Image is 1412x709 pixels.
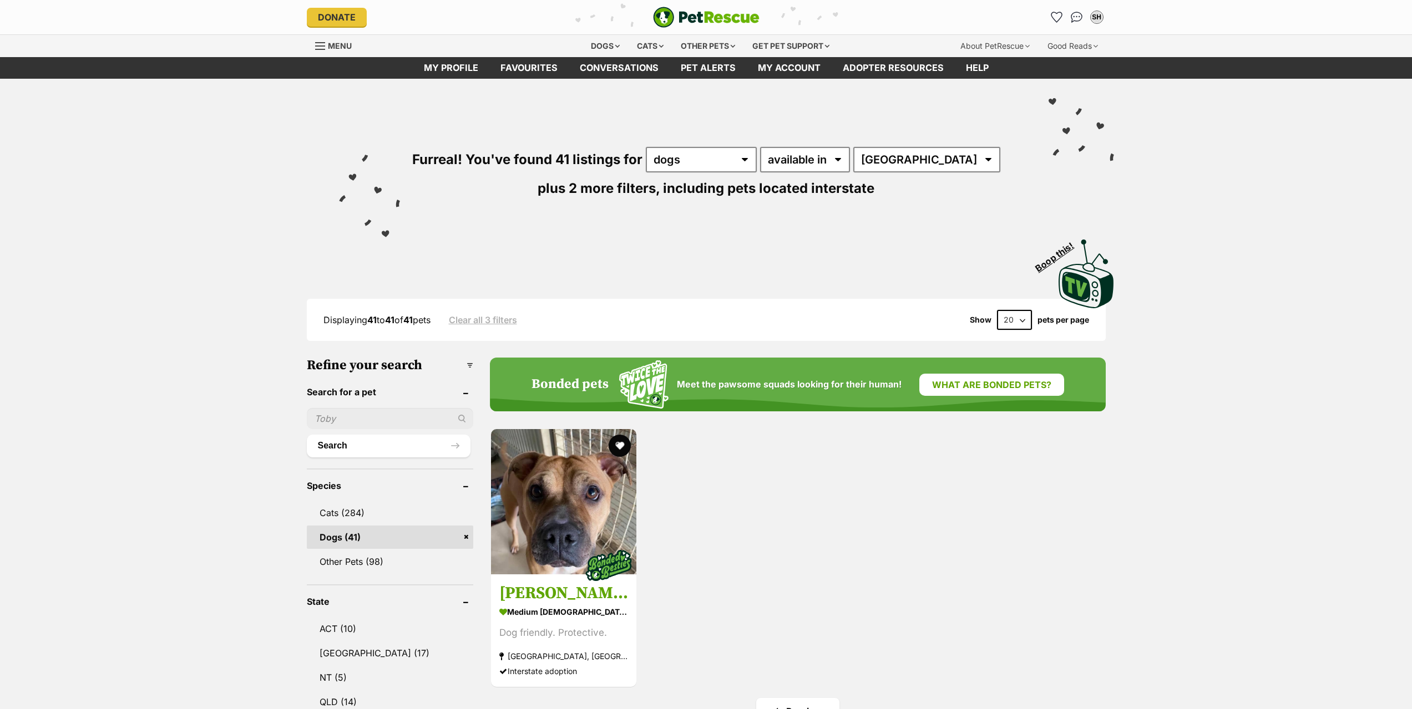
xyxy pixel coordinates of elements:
span: Meet the pawsome squads looking for their human! [677,379,902,390]
input: Toby [307,408,473,429]
a: [GEOGRAPHIC_DATA] (17) [307,641,473,665]
img: logo-e224e6f780fb5917bec1dbf3a21bbac754714ae5b6737aabdf751b685950b380.svg [653,7,760,28]
a: [PERSON_NAME] medium [DEMOGRAPHIC_DATA] Dog Dog friendly. Protective. [GEOGRAPHIC_DATA], [GEOGRAP... [491,574,636,687]
a: Other Pets (98) [307,550,473,573]
a: Help [955,57,1000,79]
a: conversations [569,57,670,79]
a: Pet alerts [670,57,747,79]
a: What are bonded pets? [919,374,1064,396]
strong: 41 [403,314,413,325]
a: Menu [315,35,360,55]
div: About PetRescue [953,35,1038,57]
a: ACT (10) [307,617,473,640]
span: Displaying to of pets [323,314,431,325]
img: bonded besties [581,538,636,593]
a: NT (5) [307,666,473,689]
strong: medium [DEMOGRAPHIC_DATA] Dog [499,604,628,620]
strong: 41 [367,314,377,325]
img: Squiggle [619,360,669,409]
a: Dogs (41) [307,526,473,549]
div: Dogs [583,35,627,57]
h3: Refine your search [307,358,473,373]
span: Show [970,315,991,324]
a: Conversations [1068,8,1086,26]
a: Boop this! [1059,229,1114,310]
span: Furreal! You've found 41 listings for [412,151,642,167]
a: Favourites [1048,8,1066,26]
a: Favourites [489,57,569,79]
h4: Bonded pets [532,377,609,392]
button: Search [307,435,470,457]
strong: [GEOGRAPHIC_DATA], [GEOGRAPHIC_DATA] [499,649,628,664]
h3: [PERSON_NAME] [499,583,628,604]
a: Donate [307,8,367,27]
div: Cats [629,35,671,57]
div: SH [1091,12,1102,23]
img: chat-41dd97257d64d25036548639549fe6c8038ab92f7586957e7f3b1b290dea8141.svg [1071,12,1082,23]
span: plus 2 more filters, [538,180,660,196]
button: favourite [609,435,631,457]
label: pets per page [1038,315,1089,324]
div: Dog friendly. Protective. [499,625,628,640]
div: Interstate adoption [499,664,628,679]
header: Search for a pet [307,387,473,397]
header: State [307,596,473,606]
a: My profile [413,57,489,79]
button: My account [1088,8,1106,26]
header: Species [307,481,473,491]
ul: Account quick links [1048,8,1106,26]
span: Menu [328,41,352,50]
div: Other pets [673,35,743,57]
strong: 41 [385,314,394,325]
a: PetRescue [653,7,760,28]
span: including pets located interstate [663,180,874,196]
a: My account [747,57,832,79]
div: Good Reads [1040,35,1106,57]
img: Eadie - Staffy x Shar-Pei Dog [491,429,636,574]
div: Get pet support [745,35,837,57]
span: Boop this! [1033,233,1084,273]
a: Clear all 3 filters [449,315,517,325]
a: Adopter resources [832,57,955,79]
a: Cats (284) [307,501,473,524]
img: PetRescue TV logo [1059,239,1114,308]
